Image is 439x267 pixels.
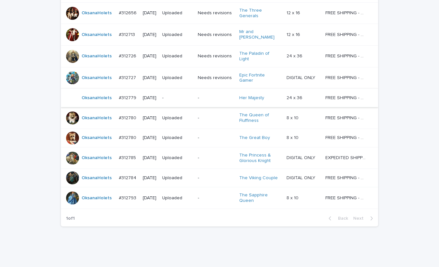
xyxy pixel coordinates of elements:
[119,9,138,16] p: #312656
[61,24,378,46] tr: OksanaHolets #312713#312713 [DATE]UploadedNeeds revisionsMr and [PERSON_NAME] 12 x 1612 x 16 FREE...
[325,154,367,161] p: EXPEDITED SHIPPING - preview in 1 business day; delivery up to 5 business days after your approval.
[61,187,378,209] tr: OksanaHolets #312793#312793 [DATE]Uploaded-The Sapphire Queen 8 x 108 x 10 FREE SHIPPING - previe...
[198,135,234,141] p: -
[119,94,138,101] p: #312779
[351,215,378,221] button: Next
[239,153,280,164] a: The Princess & Glorious Knight
[162,135,193,141] p: Uploaded
[143,32,157,38] p: [DATE]
[325,74,367,81] p: FREE SHIPPING - preview in 1-2 business days, after your approval delivery will take 5-10 b.d.
[82,53,112,59] a: OksanaHolets
[61,211,80,226] p: 1 of 1
[198,75,234,81] p: Needs revisions
[325,9,367,16] p: FREE SHIPPING - preview in 1-2 business days, after your approval delivery will take 5-10 b.d.
[287,74,317,81] p: DIGITAL ONLY
[325,114,367,121] p: FREE SHIPPING - preview in 1-2 business days, after your approval delivery will take 5-10 b.d.
[287,174,317,181] p: DIGITAL ONLY
[61,147,378,169] tr: OksanaHolets #312785#312785 [DATE]Uploaded-The Princess & Glorious Knight DIGITAL ONLYDIGITAL ONL...
[325,174,367,181] p: FREE SHIPPING - preview in 1-2 business days, after your approval delivery will take 5-10 b.d.
[323,215,351,221] button: Back
[82,175,112,181] a: OksanaHolets
[82,195,112,201] a: OksanaHolets
[239,95,264,101] a: Her Majesty
[61,89,378,107] tr: OksanaHolets #312779#312779 [DATE]--Her Majesty 24 x 3624 x 36 FREE SHIPPING - preview in 1-2 bus...
[82,135,112,141] a: OksanaHolets
[198,195,234,201] p: -
[143,10,157,16] p: [DATE]
[239,73,280,84] a: Epic Fortnite Gamer
[82,10,112,16] a: OksanaHolets
[119,114,138,121] p: #312780
[119,74,137,81] p: #312727
[143,115,157,121] p: [DATE]
[162,175,193,181] p: Uploaded
[198,53,234,59] p: Needs revisions
[198,32,234,38] p: Needs revisions
[61,2,378,24] tr: OksanaHolets #312656#312656 [DATE]UploadedNeeds revisionsThe Three Generals 12 x 1612 x 16 FREE S...
[353,216,367,221] span: Next
[239,135,270,141] a: The Great Boy
[287,154,317,161] p: DIGITAL ONLY
[162,195,193,201] p: Uploaded
[119,194,138,201] p: #312793
[143,75,157,81] p: [DATE]
[143,175,157,181] p: [DATE]
[61,67,378,89] tr: OksanaHolets #312727#312727 [DATE]UploadedNeeds revisionsEpic Fortnite Gamer DIGITAL ONLYDIGITAL ...
[287,94,304,101] p: 24 x 36
[162,115,193,121] p: Uploaded
[82,95,112,101] a: OksanaHolets
[325,52,367,59] p: FREE SHIPPING - preview in 1-2 business days, after your approval delivery will take 5-10 b.d.
[287,134,300,141] p: 8 x 10
[162,95,193,101] p: -
[325,31,367,38] p: FREE SHIPPING - preview in 1-2 business days, after your approval delivery will take 5-10 b.d.
[119,52,138,59] p: #312726
[198,10,234,16] p: Needs revisions
[198,115,234,121] p: -
[143,195,157,201] p: [DATE]
[61,45,378,67] tr: OksanaHolets #312726#312726 [DATE]UploadedNeeds revisionsThe Paladin of Light 24 x 3624 x 36 FREE...
[162,32,193,38] p: Uploaded
[119,154,137,161] p: #312785
[287,114,300,121] p: 8 x 10
[239,175,278,181] a: The Viking Couple
[287,9,301,16] p: 12 x 16
[325,134,367,141] p: FREE SHIPPING - preview in 1-2 business days, after your approval delivery will take 5-10 b.d.
[239,51,280,62] a: The Paladin of Light
[162,155,193,161] p: Uploaded
[143,135,157,141] p: [DATE]
[82,115,112,121] a: OksanaHolets
[82,155,112,161] a: OksanaHolets
[119,174,138,181] p: #312784
[61,169,378,187] tr: OksanaHolets #312784#312784 [DATE]Uploaded-The Viking Couple DIGITAL ONLYDIGITAL ONLY FREE SHIPPI...
[287,194,300,201] p: 8 x 10
[325,194,367,201] p: FREE SHIPPING - preview in 1-2 business days, after your approval delivery will take 5-10 b.d.
[287,31,301,38] p: 12 x 16
[61,129,378,147] tr: OksanaHolets #312780#312780 [DATE]Uploaded-The Great Boy 8 x 108 x 10 FREE SHIPPING - preview in ...
[162,53,193,59] p: Uploaded
[239,112,280,123] a: The Queen of Fluffiness
[334,216,348,221] span: Back
[239,192,280,203] a: The Sapphire Queen
[82,32,112,38] a: OksanaHolets
[82,75,112,81] a: OksanaHolets
[143,95,157,101] p: [DATE]
[162,10,193,16] p: Uploaded
[325,94,367,101] p: FREE SHIPPING - preview in 1-2 business days, after your approval delivery will take 5-10 b.d.
[119,31,136,38] p: #312713
[287,52,304,59] p: 24 x 36
[143,53,157,59] p: [DATE]
[61,107,378,129] tr: OksanaHolets #312780#312780 [DATE]Uploaded-The Queen of Fluffiness 8 x 108 x 10 FREE SHIPPING - p...
[162,75,193,81] p: Uploaded
[143,155,157,161] p: [DATE]
[198,95,234,101] p: -
[198,175,234,181] p: -
[239,29,280,40] a: Mr and [PERSON_NAME]
[198,155,234,161] p: -
[239,8,280,19] a: The Three Generals
[119,134,138,141] p: #312780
